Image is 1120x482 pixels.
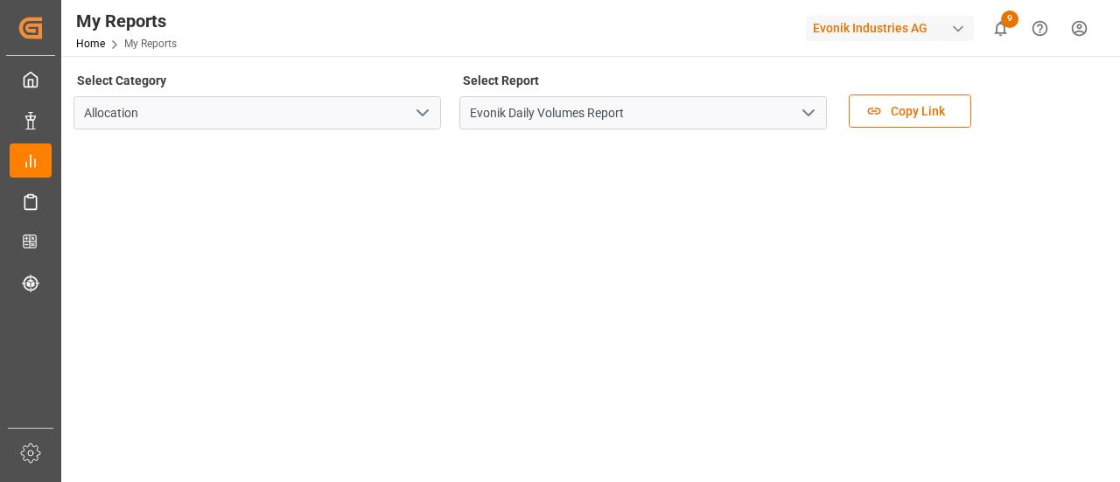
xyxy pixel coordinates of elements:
input: Type to search/select [73,96,441,129]
label: Select Report [459,68,542,93]
button: Copy Link [849,94,971,128]
div: Evonik Industries AG [806,16,974,41]
input: Type to search/select [459,96,827,129]
span: Copy Link [882,102,954,121]
div: My Reports [76,8,177,34]
button: Evonik Industries AG [806,11,981,45]
button: show 9 new notifications [981,9,1020,48]
button: open menu [794,100,821,127]
span: 9 [1001,10,1018,28]
button: open menu [409,100,435,127]
a: Home [76,38,105,50]
label: Select Category [73,68,169,93]
button: Help Center [1020,9,1060,48]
